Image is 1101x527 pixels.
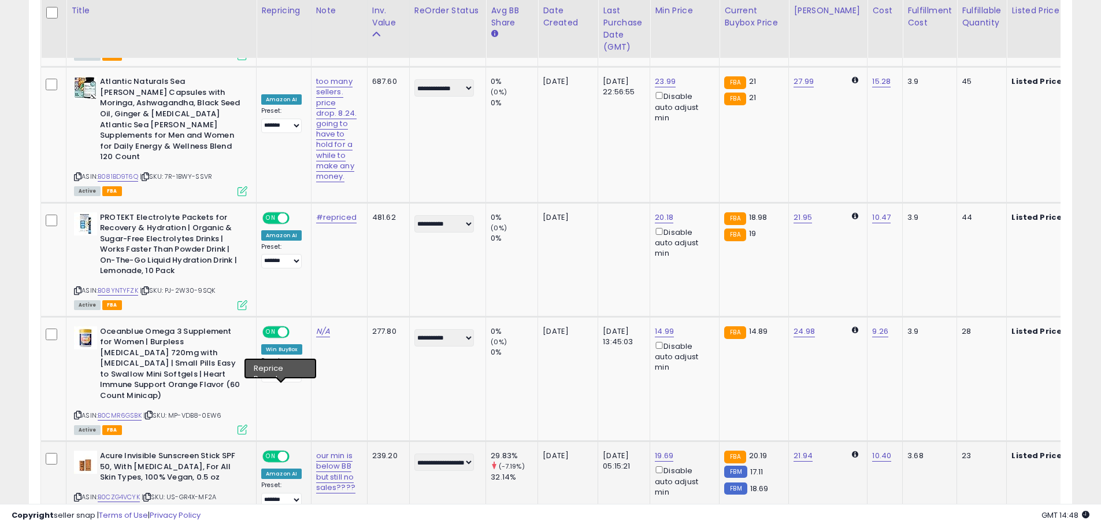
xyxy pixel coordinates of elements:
b: Listed Price: [1011,76,1064,87]
div: Current Buybox Price [724,5,784,29]
small: (-7.19%) [499,462,525,471]
div: 3.68 [907,451,948,461]
span: 20.19 [749,450,768,461]
b: Listed Price: [1011,212,1064,223]
small: FBA [724,93,746,105]
div: 3.9 [907,212,948,223]
span: 21 [749,76,756,87]
small: (0%) [491,223,507,233]
span: All listings currently available for purchase on Amazon [74,300,101,310]
a: B0CZG4VCYK [98,492,140,502]
div: 0% [491,212,537,223]
div: Cost [872,5,898,17]
small: (0%) [491,337,507,347]
div: Amazon AI [261,469,302,479]
div: Win BuyBox [261,344,302,355]
div: 277.80 [372,326,401,337]
div: [DATE] [543,451,589,461]
div: Preset: [261,357,302,383]
div: Note [316,5,362,17]
a: 10.47 [872,212,891,223]
div: Disable auto adjust min [655,226,710,259]
div: Title [71,5,251,17]
div: Disable auto adjust min [655,464,710,497]
b: Atlantic Naturals Sea [PERSON_NAME] Capsules with Moringa, Ashwagandha, Black Seed Oil, Ginger & ... [100,76,240,165]
a: 20.18 [655,212,673,223]
a: our min is below BB but still no sales???? [316,450,355,493]
a: 21.95 [794,212,812,223]
small: Avg BB Share. [491,29,498,39]
div: ASIN: [74,326,247,434]
span: OFF [288,213,306,223]
div: [DATE] 22:56:55 [603,76,641,97]
div: 45 [962,76,998,87]
small: FBM [724,466,747,478]
span: ON [264,452,278,462]
a: Privacy Policy [150,510,201,521]
div: Min Price [655,5,714,17]
a: B0CMR6GSBK [98,411,142,421]
div: Disable auto adjust min [655,90,710,123]
div: 0% [491,98,537,108]
span: OFF [288,452,306,462]
span: | SKU: 7R-1BWY-SSVR [140,172,212,181]
span: FBA [102,186,122,196]
a: 24.98 [794,326,815,337]
div: [DATE] [543,326,589,337]
small: FBA [724,76,746,89]
div: ReOrder Status [414,5,481,17]
div: ASIN: [74,212,247,309]
div: Fulfillable Quantity [962,5,1002,29]
div: ASIN: [74,76,247,194]
a: 27.99 [794,76,814,87]
span: FBA [102,425,122,435]
b: Oceanblue Omega 3 Supplement for Women | Burpless [MEDICAL_DATA] 720mg with [MEDICAL_DATA] | Smal... [100,326,240,404]
span: 14.89 [749,326,768,337]
span: 21 [749,92,756,103]
div: Preset: [261,243,302,269]
a: B081BD9T6Q [98,172,138,182]
span: 17.11 [750,466,763,477]
small: (0%) [491,87,507,97]
span: 18.98 [749,212,768,223]
b: Listed Price: [1011,450,1064,461]
div: 32.14% [491,472,537,482]
span: 19 [749,228,756,239]
a: too many sellers. price drop. 8.24. going to have to hold for a while to make any money. [316,76,357,182]
div: Date Created [543,5,593,29]
div: Avg BB Share [491,5,533,29]
div: 23 [962,451,998,461]
small: FBA [724,326,746,339]
span: ON [264,213,278,223]
b: Listed Price: [1011,326,1064,337]
small: FBM [724,482,747,495]
img: 41-6l5wWXAL._SL40_.jpg [74,212,97,235]
b: PROTEKT Electrolyte Packets for Recovery & Hydration | Organic & Sugar-Free Electrolytes Drinks |... [100,212,240,279]
a: 15.28 [872,76,891,87]
div: 0% [491,326,537,337]
div: Fulfillment Cost [907,5,952,29]
a: 14.99 [655,326,674,337]
div: Amazon AI [261,94,302,105]
a: 21.94 [794,450,813,462]
div: 0% [491,347,537,358]
div: 481.62 [372,212,401,223]
small: FBA [724,229,746,241]
small: FBA [724,212,746,225]
div: Inv. value [372,5,405,29]
a: Terms of Use [99,510,148,521]
a: 19.69 [655,450,673,462]
div: Last Purchase Date (GMT) [603,5,645,53]
strong: Copyright [12,510,54,521]
span: FBA [102,300,122,310]
span: | SKU: US-GR4X-MF2A [142,492,216,502]
div: 0% [491,233,537,244]
a: 9.26 [872,326,888,337]
img: 31SX2jlYBxL._SL40_.jpg [74,451,97,474]
a: #repriced [316,212,357,223]
div: [DATE] [543,212,589,223]
a: B08YNTYFZK [98,286,138,296]
a: N/A [316,326,330,337]
div: 0% [491,76,537,87]
span: 18.69 [750,483,769,494]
